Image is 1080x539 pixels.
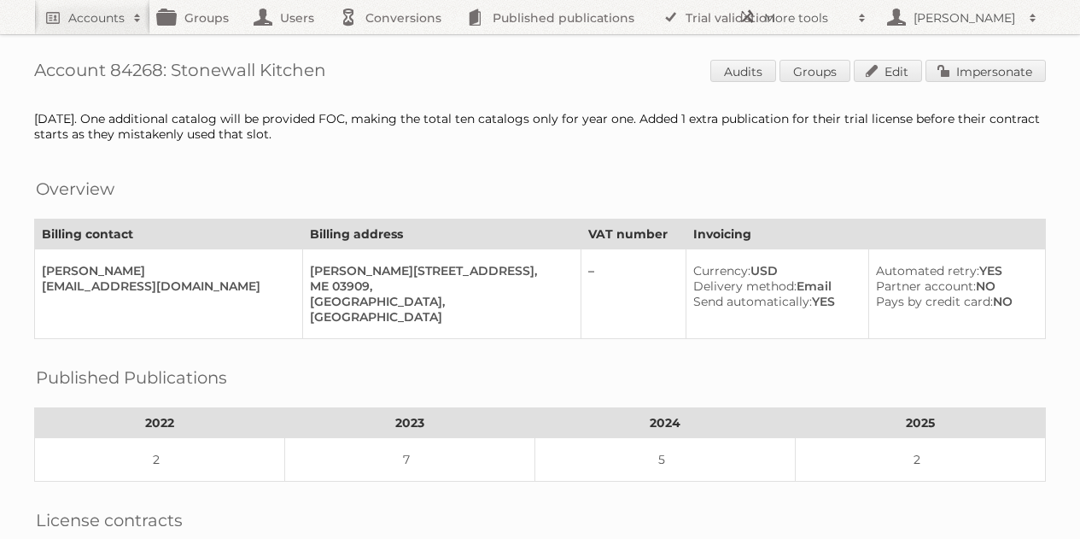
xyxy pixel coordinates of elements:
div: ME 03909, [310,278,567,294]
th: 2023 [285,408,535,438]
th: Billing contact [35,220,303,249]
th: Billing address [303,220,581,249]
div: YES [876,263,1031,278]
th: 2025 [795,408,1045,438]
div: [GEOGRAPHIC_DATA] [310,309,567,325]
div: [PERSON_NAME] [42,263,289,278]
h2: Accounts [68,9,125,26]
th: 2024 [535,408,796,438]
div: YES [693,294,855,309]
h2: License contracts [36,507,183,533]
div: [EMAIL_ADDRESS][DOMAIN_NAME] [42,278,289,294]
div: Email [693,278,855,294]
div: [PERSON_NAME][STREET_ADDRESS], [310,263,567,278]
a: Groups [779,60,850,82]
th: VAT number [581,220,686,249]
span: Automated retry: [876,263,979,278]
span: Currency: [693,263,750,278]
div: [GEOGRAPHIC_DATA], [310,294,567,309]
td: 7 [285,438,535,482]
td: 5 [535,438,796,482]
span: Pays by credit card: [876,294,993,309]
span: Delivery method: [693,278,797,294]
td: 2 [35,438,285,482]
span: Partner account: [876,278,976,294]
h2: Overview [36,176,114,202]
div: USD [693,263,855,278]
a: Audits [710,60,776,82]
h2: [PERSON_NAME] [909,9,1020,26]
div: NO [876,294,1031,309]
a: Impersonate [925,60,1046,82]
th: Invoicing [686,220,1046,249]
div: [DATE]. One additional catalog will be provided FOC, making the total ten catalogs only for year ... [34,111,1046,142]
span: Send automatically: [693,294,812,309]
h2: More tools [764,9,849,26]
div: NO [876,278,1031,294]
h2: Published Publications [36,365,227,390]
th: 2022 [35,408,285,438]
td: 2 [795,438,1045,482]
td: – [581,249,686,339]
h1: Account 84268: Stonewall Kitchen [34,60,1046,85]
a: Edit [854,60,922,82]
